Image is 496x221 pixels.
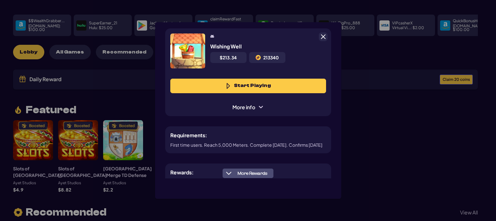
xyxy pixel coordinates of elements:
button: More Rewards [223,169,273,178]
button: Start Playing [170,79,326,93]
span: 213340 [263,55,279,60]
img: Offer [170,33,205,68]
img: android [210,34,214,39]
h5: Requirements: [170,131,207,139]
h5: Rewards: [170,169,194,176]
img: C2C icon [256,55,261,60]
span: $ 213.34 [220,55,237,60]
p: First time users. Reach 5,000 Meters. Complete [DATE]. Confirms [DATE] [170,142,322,148]
span: More info [227,103,269,111]
span: More Rewards [235,171,270,176]
h5: Wishing Well [210,43,242,50]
